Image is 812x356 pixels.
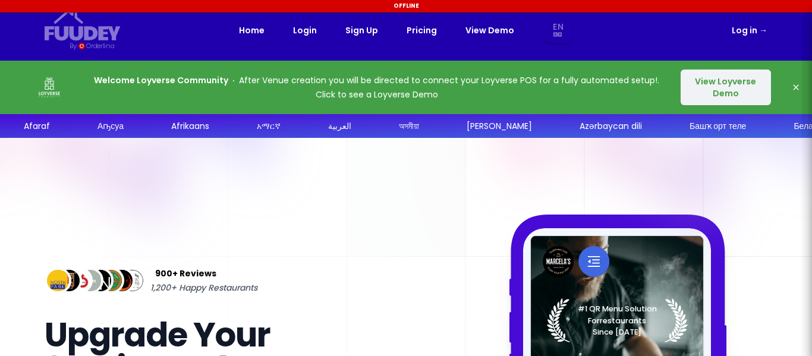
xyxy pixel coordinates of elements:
img: Review Img [55,267,82,294]
a: View Demo [465,23,514,37]
span: 1,200+ Happy Restaurants [150,281,257,295]
p: After Venue creation you will be directed to connect your Loyverse POS for a fully automated setu... [90,73,663,102]
img: Review Img [77,267,103,294]
img: Laurel [547,298,688,342]
svg: {/* Added fill="currentColor" here */} {/* This rectangle defines the background. Its explicit fi... [45,10,121,41]
a: Pricing [407,23,437,37]
div: Orderlina [86,41,114,51]
span: → [759,24,767,36]
img: Review Img [98,267,125,294]
a: Login [293,23,317,37]
div: Offline [2,2,810,10]
div: By [70,41,76,51]
img: Review Img [45,267,71,294]
div: العربية [328,120,351,133]
img: Review Img [66,267,93,294]
img: Review Img [119,267,146,294]
div: Afrikaans [171,120,209,133]
div: অসমীয়া [398,120,418,133]
a: Sign Up [345,23,378,37]
div: Аҧсуа [97,120,123,133]
div: አማርኛ [256,120,280,133]
div: [PERSON_NAME] [466,120,531,133]
div: Azərbaycan dili [579,120,641,133]
button: View Loyverse Demo [681,70,771,105]
a: Home [239,23,265,37]
a: Log in [732,23,767,37]
span: 900+ Reviews [155,266,216,281]
div: Башҡорт теле [689,120,745,133]
div: Afaraf [23,120,49,133]
strong: Welcome Loyverse Community [94,74,228,86]
img: Review Img [109,267,136,294]
img: Review Img [87,267,114,294]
